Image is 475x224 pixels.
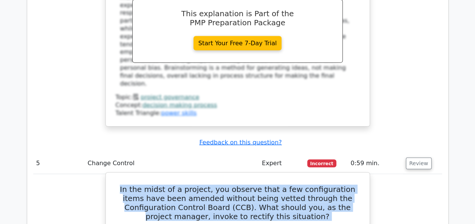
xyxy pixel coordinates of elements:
a: decision making process [142,101,217,109]
span: Incorrect [307,160,336,167]
div: Talent Triangle: [116,94,360,117]
a: Feedback on this question? [199,139,282,146]
a: power skills [161,109,196,117]
a: Start Your Free 7-Day Trial [193,36,282,51]
td: 0:59 min. [347,153,402,174]
button: Review [406,158,432,169]
h5: In the midst of a project, you observe that a few configuration items have been amended without b... [115,185,361,221]
td: 5 [33,153,85,174]
a: project governance [141,94,199,101]
div: Topic: [116,94,360,101]
td: Change Control [85,153,259,174]
td: Expert [259,153,304,174]
div: Concept: [116,101,360,109]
